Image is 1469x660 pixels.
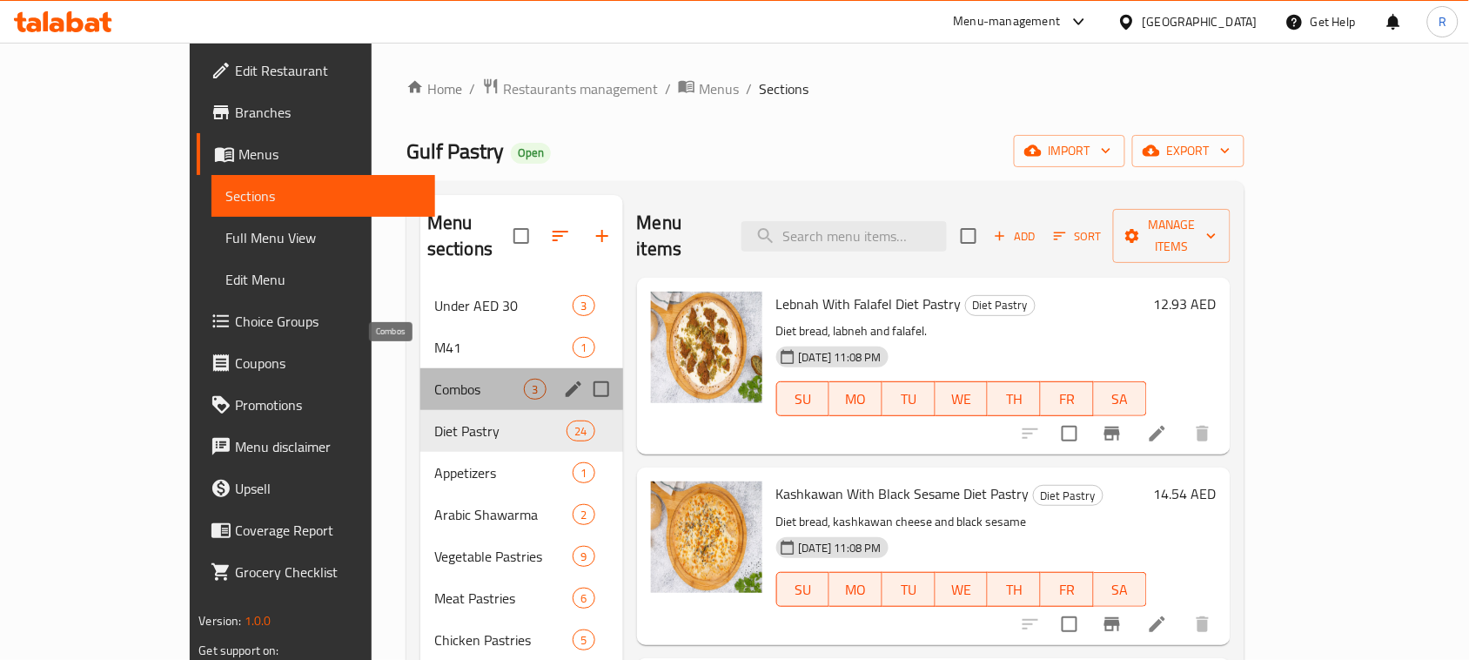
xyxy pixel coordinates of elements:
div: Appetizers [434,462,574,483]
span: FR [1048,387,1087,412]
button: WE [936,572,989,607]
span: Menus [699,78,739,99]
span: TH [995,577,1034,603]
span: TU [889,387,929,412]
span: Diet Pastry [966,295,1035,315]
div: Diet Pastry24 [420,410,623,452]
span: M41 [434,337,574,358]
span: MO [836,387,875,412]
span: R [1439,12,1446,31]
span: Sort sections [540,215,581,257]
button: MO [829,572,882,607]
span: Lebnah With Falafel Diet Pastry [776,291,962,317]
span: Sections [225,185,421,206]
button: TU [882,381,936,416]
span: Restaurants management [503,78,658,99]
a: Menu disclaimer [197,426,435,468]
span: Sort [1054,226,1102,246]
span: export [1146,140,1231,162]
div: items [567,421,594,441]
button: MO [829,381,882,416]
div: Vegetable Pastries9 [420,535,623,577]
a: Promotions [197,384,435,426]
span: Sort items [1043,223,1113,250]
div: Open [511,143,551,164]
div: Menu-management [954,11,1061,32]
span: Add [991,226,1038,246]
button: Manage items [1113,209,1231,263]
button: Add section [581,215,623,257]
div: Meat Pastries6 [420,577,623,619]
a: Coverage Report [197,509,435,551]
span: FR [1048,577,1087,603]
span: TH [995,387,1034,412]
span: Kashkawan With Black Sesame Diet Pastry [776,481,1030,507]
a: Upsell [197,468,435,509]
span: Combos [434,379,525,400]
button: SA [1094,572,1147,607]
li: / [746,78,752,99]
span: Select all sections [503,218,540,254]
span: Diet Pastry [1034,486,1103,506]
span: Diet Pastry [434,421,567,441]
button: SU [776,572,830,607]
span: SU [784,577,823,603]
span: TU [889,577,929,603]
div: items [573,504,594,525]
p: Diet bread, kashkawan cheese and black sesame [776,511,1147,533]
span: Open [511,145,551,160]
p: Diet bread, labneh and falafel. [776,320,1147,342]
div: Combos3edit [420,368,623,410]
button: TH [988,381,1041,416]
h2: Menu items [637,210,721,262]
div: Diet Pastry [965,295,1036,316]
h6: 12.93 AED [1154,292,1217,316]
span: Select to update [1051,606,1088,643]
div: items [573,462,594,483]
button: TU [882,572,936,607]
div: items [573,337,594,358]
button: Branch-specific-item [1091,603,1133,645]
a: Menus [197,133,435,175]
div: M411 [420,327,623,368]
div: Chicken Pastries [434,630,574,650]
div: items [573,630,594,650]
a: Edit menu item [1147,423,1168,444]
a: Edit Menu [211,259,435,300]
a: Menus [678,77,739,100]
button: TH [988,572,1041,607]
span: 24 [567,423,594,440]
span: Select to update [1051,415,1088,452]
button: Add [987,223,1043,250]
span: 1 [574,465,594,482]
button: delete [1182,603,1224,645]
span: 6 [574,590,594,607]
span: 9 [574,549,594,565]
a: Restaurants management [482,77,658,100]
button: edit [560,376,587,402]
span: Upsell [235,478,421,499]
div: items [573,295,594,316]
a: Grocery Checklist [197,551,435,593]
span: 2 [574,507,594,523]
span: Version: [198,609,241,632]
span: 1.0.0 [245,609,272,632]
button: WE [936,381,989,416]
span: Arabic Shawarma [434,504,574,525]
span: Under AED 30 [434,295,574,316]
span: 5 [574,632,594,649]
input: search [741,221,947,252]
div: Under AED 303 [420,285,623,327]
span: Sections [759,78,808,99]
li: / [469,78,475,99]
a: Choice Groups [197,300,435,342]
span: Full Menu View [225,227,421,248]
button: Sort [1050,223,1106,250]
span: Menu disclaimer [235,436,421,457]
span: Menus [238,144,421,165]
img: Lebnah With Falafel Diet Pastry [651,292,762,403]
span: MO [836,577,875,603]
span: [DATE] 11:08 PM [792,349,889,366]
